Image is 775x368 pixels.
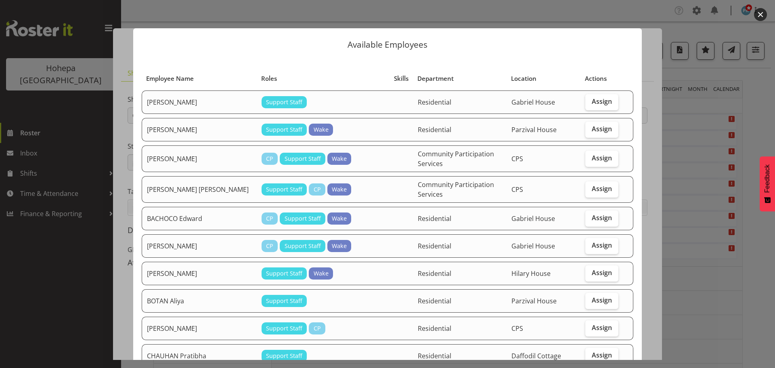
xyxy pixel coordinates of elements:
p: Available Employees [141,40,634,49]
td: [PERSON_NAME] [142,145,257,172]
td: [PERSON_NAME] [PERSON_NAME] [142,176,257,203]
span: Daffodil Cottage [511,351,561,360]
td: [PERSON_NAME] [142,262,257,285]
span: Gabriel House [511,214,555,223]
span: Residential [418,269,451,278]
span: Parzival House [511,297,557,305]
span: Support Staff [266,297,302,305]
span: Residential [418,98,451,107]
span: Assign [592,296,612,304]
span: Gabriel House [511,98,555,107]
td: [PERSON_NAME] [142,234,257,258]
span: Residential [418,214,451,223]
span: Community Participation Services [418,180,494,199]
span: Support Staff [266,125,302,134]
span: Support Staff [266,98,302,107]
span: Residential [418,297,451,305]
span: Support Staff [266,351,302,360]
span: Assign [592,324,612,332]
span: Support Staff [266,269,302,278]
span: Assign [592,214,612,222]
span: Residential [418,125,451,134]
span: CPS [511,154,523,163]
span: Feedback [764,164,771,193]
span: Wake [314,125,329,134]
span: CPS [511,185,523,194]
span: Employee Name [146,74,194,83]
span: Support Staff [266,324,302,333]
span: Assign [592,97,612,105]
span: CPS [511,324,523,333]
span: Wake [314,269,329,278]
span: Support Staff [285,214,321,223]
span: Assign [592,241,612,249]
span: Community Participation Services [418,149,494,168]
span: Support Staff [266,185,302,194]
button: Feedback - Show survey [760,156,775,211]
span: CP [266,242,273,250]
span: Hilary House [511,269,551,278]
span: Skills [394,74,408,83]
span: Residential [418,324,451,333]
span: CP [314,185,321,194]
span: Wake [332,185,347,194]
td: BOTAN Aliya [142,289,257,313]
span: CP [266,214,273,223]
td: BACHOCO Edward [142,207,257,230]
span: CP [266,154,273,163]
span: Gabriel House [511,242,555,250]
span: Assign [592,185,612,193]
td: [PERSON_NAME] [142,118,257,141]
span: Assign [592,351,612,359]
span: Assign [592,154,612,162]
span: Assign [592,269,612,277]
span: CP [314,324,321,333]
td: [PERSON_NAME] [142,317,257,340]
span: Assign [592,125,612,133]
td: CHAUHAN Pratibha [142,344,257,368]
span: Wake [332,242,347,250]
span: Location [511,74,536,83]
span: Actions [585,74,607,83]
span: Wake [332,154,347,163]
span: Support Staff [285,242,321,250]
span: Wake [332,214,347,223]
td: [PERSON_NAME] [142,90,257,114]
span: Support Staff [285,154,321,163]
span: Parzival House [511,125,557,134]
span: Residential [418,242,451,250]
span: Residential [418,351,451,360]
span: Roles [261,74,277,83]
span: Department [417,74,454,83]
